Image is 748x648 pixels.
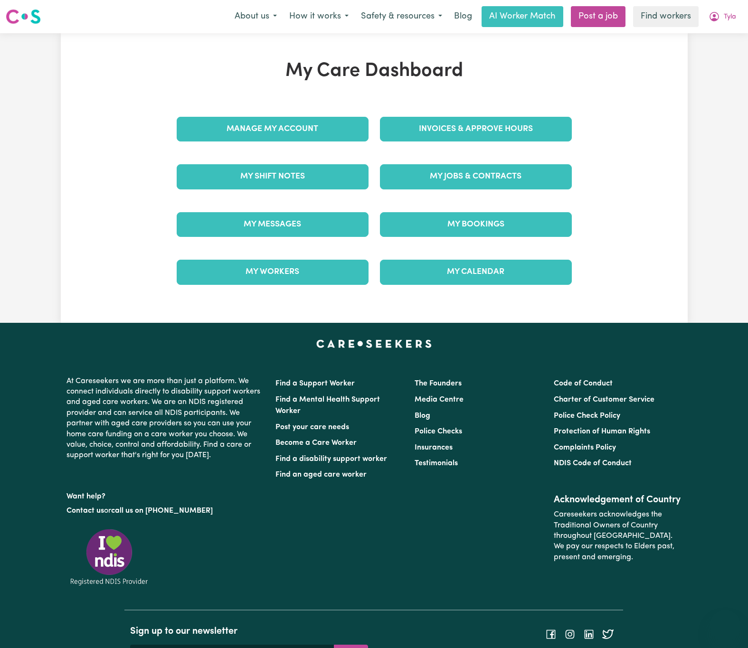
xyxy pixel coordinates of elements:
a: Complaints Policy [554,444,616,451]
h2: Acknowledgement of Country [554,494,682,506]
a: Post a job [571,6,625,27]
p: Careseekers acknowledges the Traditional Owners of Country throughout [GEOGRAPHIC_DATA]. We pay o... [554,506,682,566]
a: Police Checks [415,428,462,435]
img: Careseekers logo [6,8,41,25]
a: Media Centre [415,396,464,404]
a: The Founders [415,380,462,387]
a: NDIS Code of Conduct [554,460,632,467]
a: Find a Support Worker [275,380,355,387]
a: Blog [448,6,478,27]
button: About us [228,7,283,27]
p: At Careseekers we are more than just a platform. We connect individuals directly to disability su... [66,372,264,465]
a: Invoices & Approve Hours [380,117,572,141]
a: Find a disability support worker [275,455,387,463]
a: Code of Conduct [554,380,613,387]
p: Want help? [66,488,264,502]
a: Police Check Policy [554,412,620,420]
a: Follow Careseekers on Instagram [564,630,576,638]
a: My Workers [177,260,369,284]
a: Follow Careseekers on Facebook [545,630,557,638]
a: Charter of Customer Service [554,396,654,404]
a: My Jobs & Contracts [380,164,572,189]
a: Find an aged care worker [275,471,367,479]
img: Registered NDIS provider [66,527,152,587]
a: Careseekers home page [316,340,432,347]
a: My Bookings [380,212,572,237]
a: Protection of Human Rights [554,428,650,435]
span: Tyla [724,12,736,22]
a: Blog [415,412,430,420]
a: Testimonials [415,460,458,467]
a: Become a Care Worker [275,439,357,447]
a: Follow Careseekers on LinkedIn [583,630,595,638]
a: My Calendar [380,260,572,284]
h1: My Care Dashboard [171,60,578,83]
a: Manage My Account [177,117,369,141]
a: Insurances [415,444,453,451]
a: Find workers [633,6,699,27]
a: Contact us [66,507,104,515]
a: My Shift Notes [177,164,369,189]
button: My Account [702,7,742,27]
a: call us on [PHONE_NUMBER] [111,507,213,515]
a: Find a Mental Health Support Worker [275,396,380,415]
button: How it works [283,7,355,27]
a: Follow Careseekers on Twitter [602,630,614,638]
a: Post your care needs [275,423,349,431]
a: My Messages [177,212,369,237]
iframe: Button to launch messaging window [710,610,740,640]
a: AI Worker Match [482,6,563,27]
p: or [66,502,264,520]
a: Careseekers logo [6,6,41,28]
h2: Sign up to our newsletter [130,626,368,637]
button: Safety & resources [355,7,448,27]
